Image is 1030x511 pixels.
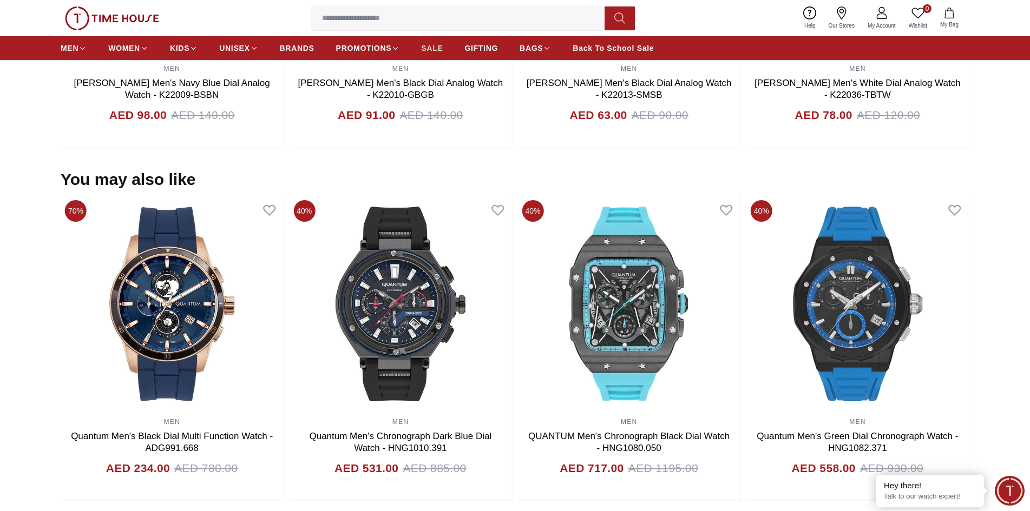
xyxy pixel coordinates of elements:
[219,38,258,58] a: UNISEX
[163,418,180,426] a: MEN
[628,460,698,477] span: AED 1195.00
[527,78,732,100] a: [PERSON_NAME] Men's Black Dial Analog Watch - K22013-SMSB
[106,460,170,477] h4: AED 234.00
[528,431,730,453] a: QUANTUM Men's Chronograph Black Dial Watch - HNG1080.050
[464,43,498,54] span: GIFTING
[934,5,965,31] button: My Bag
[392,65,409,72] a: MEN
[65,6,159,30] img: ...
[65,200,87,222] span: 70%
[632,107,688,124] span: AED 90.00
[61,43,78,54] span: MEN
[403,460,466,477] span: AED 885.00
[746,196,969,412] img: Quantum Men's Green Dial Chronograph Watch - HNG1082.371
[573,43,654,54] span: Back To School Sale
[569,107,627,124] h4: AED 63.00
[108,38,148,58] a: WOMEN
[392,418,409,426] a: MEN
[857,107,920,124] span: AED 120.00
[824,22,859,30] span: Our Stores
[520,43,543,54] span: BAGS
[421,38,443,58] a: SALE
[522,200,544,222] span: 40%
[520,38,551,58] a: BAGS
[757,431,958,453] a: Quantum Men's Green Dial Chronograph Watch - HNG1082.371
[904,22,931,30] span: Wishlist
[163,65,180,72] a: MEN
[336,38,400,58] a: PROMOTIONS
[755,78,961,100] a: [PERSON_NAME] Men's White Dial Analog Watch - K22036-TBTW
[621,65,637,72] a: MEN
[174,460,238,477] span: AED 780.00
[280,38,314,58] a: BRANDS
[170,43,189,54] span: KIDS
[795,107,852,124] h4: AED 78.00
[219,43,250,54] span: UNISEX
[560,460,624,477] h4: AED 717.00
[336,43,392,54] span: PROMOTIONS
[280,43,314,54] span: BRANDS
[74,78,270,100] a: [PERSON_NAME] Men's Navy Blue Dial Analog Watch - K22009-BSBN
[860,460,923,477] span: AED 930.00
[61,170,196,189] h2: You may also like
[298,78,503,100] a: [PERSON_NAME] Men's Black Dial Analog Watch - K22010-GBGB
[800,22,820,30] span: Help
[171,107,234,124] span: AED 140.00
[170,38,198,58] a: KIDS
[751,200,772,222] span: 40%
[792,460,856,477] h4: AED 558.00
[849,418,865,426] a: MEN
[109,107,167,124] h4: AED 98.00
[421,43,443,54] span: SALE
[71,431,273,453] a: Quantum Men's Black Dial Multi Function Watch - ADG991.668
[334,460,398,477] h4: AED 531.00
[822,4,861,32] a: Our Stores
[798,4,822,32] a: Help
[621,418,637,426] a: MEN
[573,38,654,58] a: Back To School Sale
[309,431,491,453] a: Quantum Men's Chronograph Dark Blue Dial Watch - HNG1010.391
[884,492,976,501] p: Talk to our watch expert!
[61,38,87,58] a: MEN
[995,476,1025,506] div: Chat Widget
[464,38,498,58] a: GIFTING
[399,107,463,124] span: AED 140.00
[936,21,963,29] span: My Bag
[338,107,395,124] h4: AED 91.00
[293,200,315,222] span: 40%
[289,196,511,412] img: Quantum Men's Chronograph Dark Blue Dial Watch - HNG1010.391
[863,22,900,30] span: My Account
[849,65,865,72] a: MEN
[518,196,740,412] img: QUANTUM Men's Chronograph Black Dial Watch - HNG1080.050
[923,4,931,13] span: 0
[61,196,283,412] img: Quantum Men's Black Dial Multi Function Watch - ADG991.668
[108,43,140,54] span: WOMEN
[884,480,976,491] div: Hey there!
[902,4,934,32] a: 0Wishlist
